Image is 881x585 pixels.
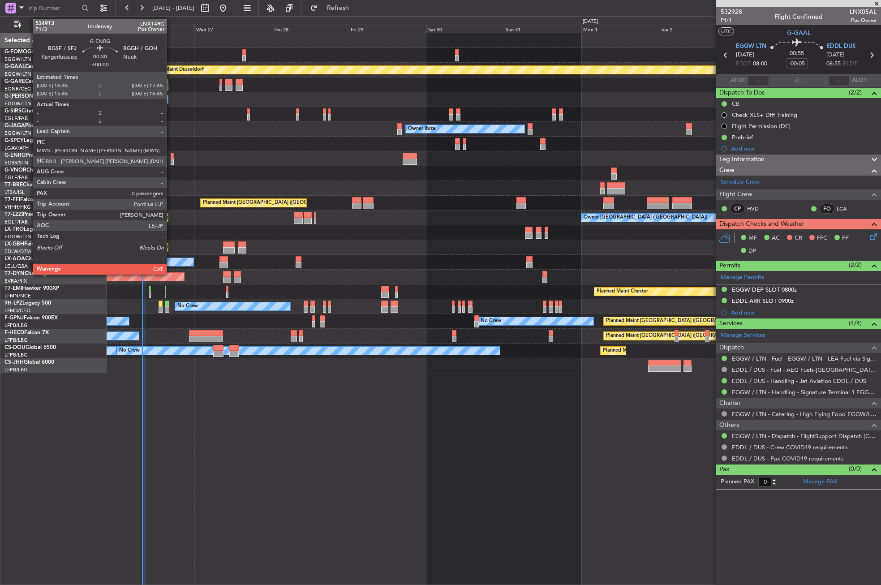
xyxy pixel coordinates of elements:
[719,155,765,165] span: Leg Information
[272,25,349,33] div: Thu 28
[732,410,877,418] a: EGGW / LTN - Catering - High Flying Food EGGW/LTN
[4,153,56,158] a: G-ENRGPraetor 600
[772,234,780,243] span: AC
[4,345,26,350] span: CS-DOU
[306,1,360,15] button: Refresh
[4,352,28,358] a: LFPB/LBG
[4,130,31,137] a: EGGW/LTN
[4,241,24,247] span: LX-GBH
[4,49,27,55] span: G-FOMO
[795,234,802,243] span: CR
[736,60,751,69] span: ETOT
[850,7,877,17] span: LNX05AL
[4,278,27,284] a: EVRA/RIX
[721,7,742,17] span: 532928
[4,345,56,350] a: CS-DOUGlobal 6500
[4,86,31,92] a: EGNR/CEG
[732,286,797,293] div: EGGW DEP SLOT 0800z
[849,318,862,328] span: (4/4)
[606,314,747,328] div: Planned Maint [GEOGRAPHIC_DATA] ([GEOGRAPHIC_DATA])
[4,322,28,329] a: LFPB/LBG
[4,307,30,314] a: LFMD/CEQ
[4,330,49,336] a: F-HECDFalcon 7X
[4,360,54,365] a: CS-JHHGlobal 6000
[732,133,753,141] div: Prebrief
[803,477,837,486] a: Manage PAX
[719,318,743,329] span: Services
[721,17,742,24] span: P1/1
[719,343,744,353] span: Dispatch
[826,60,841,69] span: 08:55
[4,94,104,99] a: G-[PERSON_NAME]Cessna Citation XLS
[119,344,140,357] div: No Crew
[4,227,24,232] span: LX-TRO
[4,271,25,276] span: T7-DYN
[820,204,834,214] div: FO
[747,205,767,213] a: HVD
[4,241,49,247] a: LX-GBHFalcon 7X
[732,297,794,305] div: EDDL ARR SLOT 0900z
[4,292,31,299] a: LFMN/NCE
[732,432,877,440] a: EGGW / LTN - Dispatch - FlightSupport Dispatch [GEOGRAPHIC_DATA]
[4,145,29,151] a: LGAV/ATH
[4,248,31,255] a: EDLW/DTM
[145,241,245,254] div: Planned Maint Nice ([GEOGRAPHIC_DATA])
[787,28,811,38] span: G-GAAL
[4,360,24,365] span: CS-JHH
[790,49,804,58] span: 00:55
[732,377,866,385] a: EDDL / DUS - Handling - Jet Aviation EDDL / DUS
[4,100,31,107] a: EGGW/LTN
[4,94,54,99] span: G-[PERSON_NAME]
[721,477,754,486] label: Planned PAX
[732,455,844,462] a: EDDL / DUS - Pax COVID19 requirements
[581,25,659,33] div: Mon 1
[27,1,79,15] input: Trip Number
[659,25,736,33] div: Tue 2
[4,138,24,143] span: G-SPCY
[4,315,58,321] a: F-GPNJFalcon 900EX
[843,60,857,69] span: ELDT
[852,76,867,85] span: ALDT
[719,261,740,271] span: Permits
[732,122,791,130] div: Flight Permission (DE)
[145,63,204,77] div: Planned Maint Dusseldorf
[4,330,24,336] span: F-HECD
[4,168,65,173] a: G-VNORChallenger 650
[4,337,28,344] a: LFPB/LBG
[4,123,56,129] a: G-JAGAPhenom 300
[606,329,747,343] div: Planned Maint [GEOGRAPHIC_DATA] ([GEOGRAPHIC_DATA])
[4,64,78,69] a: G-GAALCessna Citation XLS+
[817,234,827,243] span: FFC
[177,300,198,313] div: No Crew
[4,227,52,232] a: LX-TROLegacy 650
[4,263,28,270] a: LELL/QSA
[4,71,31,77] a: EGGW/LTN
[4,189,25,196] a: LTBA/ISL
[4,153,26,158] span: G-ENRG
[736,42,766,51] span: EGGW LTN
[731,145,877,152] div: Add new
[4,204,31,211] a: VHHH/HKG
[748,234,757,243] span: MF
[4,212,23,217] span: T7-LZZI
[4,49,58,55] a: G-FOMOGlobal 6000
[732,443,848,451] a: EDDL / DUS - Crew COVID19 requirements
[4,138,52,143] a: G-SPCYLegacy 650
[4,197,45,202] a: T7-FFIFalcon 7X
[721,178,760,187] a: Schedule Crew
[721,331,765,340] a: Manage Services
[203,196,352,210] div: Planned Maint [GEOGRAPHIC_DATA] ([GEOGRAPHIC_DATA] Intl)
[732,366,877,374] a: EDDL / DUS - Fuel - AEG Fuels-[GEOGRAPHIC_DATA] JET AVIATION SERVICES-EDDL/DUS
[583,18,598,26] div: [DATE]
[4,256,25,262] span: LX-AOA
[4,64,25,69] span: G-GAAL
[719,165,735,176] span: Crew
[481,314,501,328] div: No Crew
[4,79,78,84] a: G-GARECessna Citation XLS+
[4,212,53,217] a: T7-LZZIPraetor 600
[4,233,31,240] a: EGGW/LTN
[730,204,745,214] div: CP
[4,108,56,114] a: G-SIRSCitation Excel
[4,286,22,291] span: T7-EMI
[4,168,26,173] span: G-VNOR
